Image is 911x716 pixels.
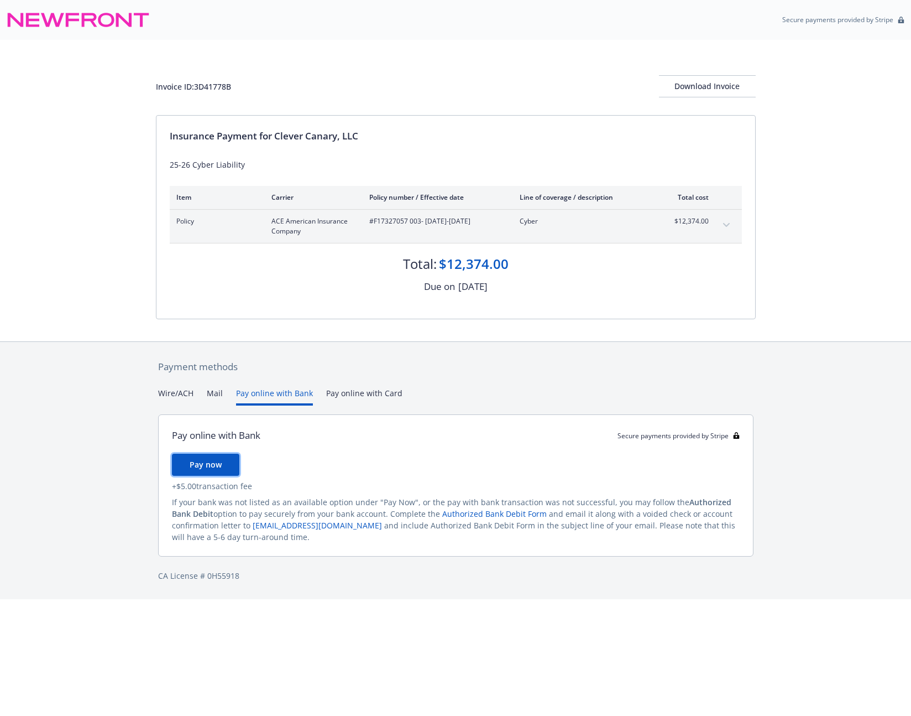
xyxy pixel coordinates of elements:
button: expand content [718,216,735,234]
div: 25-26 Cyber Liability [170,159,742,170]
div: Total cost [667,193,709,202]
div: Total: [403,255,437,273]
span: Pay now [190,459,222,470]
div: Item [176,193,254,202]
div: Insurance Payment for Clever Canary, LLC [170,129,742,143]
button: Pay now [172,454,239,476]
div: PolicyACE American Insurance Company#F17327057 003- [DATE]-[DATE]Cyber$12,374.00expand content [170,210,742,243]
div: Line of coverage / description [520,193,650,202]
div: $12,374.00 [439,255,509,273]
a: Authorized Bank Debit Form [442,509,547,519]
div: CA License # 0H55918 [158,570,753,582]
button: Pay online with Card [326,387,402,406]
button: Wire/ACH [158,387,193,406]
span: ACE American Insurance Company [271,216,352,236]
button: Download Invoice [659,75,756,97]
div: Payment methods [158,360,753,374]
span: Cyber [520,216,650,226]
button: Pay online with Bank [236,387,313,406]
div: + $5.00 transaction fee [172,480,740,492]
div: If your bank was not listed as an available option under "Pay Now", or the pay with bank transact... [172,496,740,543]
div: Due on [424,279,455,294]
div: Policy number / Effective date [369,193,502,202]
span: Authorized Bank Debit [172,497,731,519]
span: $12,374.00 [667,216,709,226]
div: Secure payments provided by Stripe [617,431,740,440]
a: [EMAIL_ADDRESS][DOMAIN_NAME] [253,520,382,531]
div: Pay online with Bank [172,428,260,443]
p: Secure payments provided by Stripe [782,15,893,24]
span: Policy [176,216,254,226]
button: Mail [207,387,223,406]
span: #F17327057 003 - [DATE]-[DATE] [369,216,502,226]
div: Download Invoice [659,76,756,97]
div: Carrier [271,193,352,202]
div: Invoice ID: 3D41778B [156,81,231,92]
div: [DATE] [458,279,488,294]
